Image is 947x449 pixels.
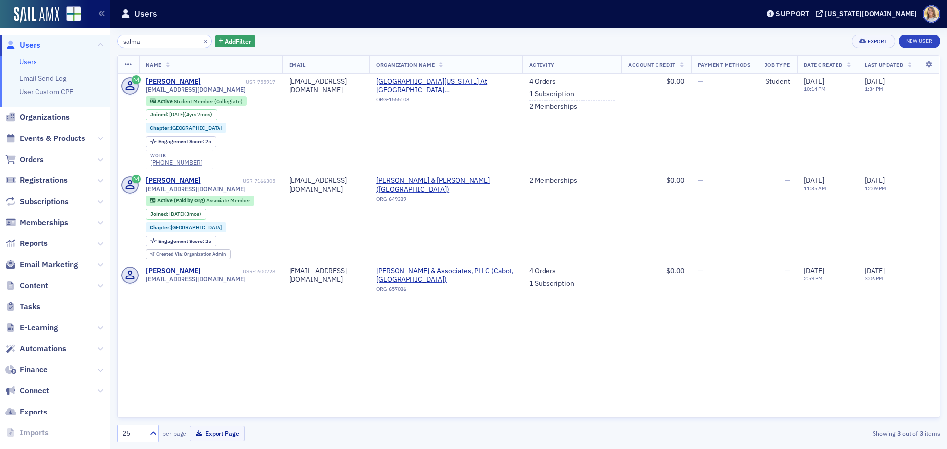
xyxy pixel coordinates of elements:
a: Active (Paid by Org) Associate Member [150,197,250,204]
img: SailAMX [66,6,81,22]
span: Joined : [150,111,169,118]
button: [US_STATE][DOMAIN_NAME] [816,10,920,17]
span: Registrations [20,175,68,186]
span: Organizations [20,112,70,123]
span: $0.00 [666,266,684,275]
span: Exports [20,407,47,417]
a: Connect [5,385,49,396]
div: work [150,153,203,159]
span: [DATE] [865,77,885,86]
div: [EMAIL_ADDRESS][DOMAIN_NAME] [289,267,363,284]
div: USR-755917 [202,79,275,85]
div: (3mos) [169,211,201,217]
span: [EMAIL_ADDRESS][DOMAIN_NAME] [146,185,246,193]
span: Finance [20,364,48,375]
a: Events & Products [5,133,85,144]
a: Reports [5,238,48,249]
strong: 3 [895,429,902,438]
button: Export [852,35,895,48]
a: [PERSON_NAME] [146,176,201,185]
div: Active (Paid by Org): Active (Paid by Org): Associate Member [146,196,255,206]
span: Name [146,61,162,68]
a: Users [19,57,37,66]
a: Registrations [5,175,68,186]
span: Reports [20,238,48,249]
span: Payment Methods [698,61,751,68]
div: Chapter: [146,222,227,232]
div: Student [765,77,790,86]
span: Organization Name [376,61,435,68]
a: [PERSON_NAME] & Associates, PLLC (Cabot, [GEOGRAPHIC_DATA]) [376,267,515,284]
div: Support [776,9,810,18]
span: [DATE] [865,266,885,275]
span: Job Type [765,61,790,68]
span: Imports [20,427,49,438]
time: 2:59 PM [804,275,823,282]
a: New User [899,35,940,48]
a: 2 Memberships [529,176,577,185]
div: 25 [158,239,211,244]
div: Created Via: Organization Admin [146,249,231,260]
a: 1 Subscription [529,90,574,99]
span: Content [20,280,48,291]
span: [EMAIL_ADDRESS][DOMAIN_NAME] [146,86,246,93]
button: AddFilter [215,35,255,48]
a: [PERSON_NAME] [146,77,201,86]
a: Chapter:[GEOGRAPHIC_DATA] [150,224,222,231]
span: Activity [529,61,555,68]
div: Joined: 2021-01-14 00:00:00 [146,109,217,120]
a: [PERSON_NAME] & [PERSON_NAME] ([GEOGRAPHIC_DATA]) [376,176,515,194]
span: — [698,266,703,275]
span: $0.00 [666,176,684,185]
div: Joined: 2025-05-01 00:00:00 [146,209,206,220]
span: Email Marketing [20,259,78,270]
span: Joined : [150,211,169,217]
div: Engagement Score: 25 [146,136,216,147]
button: Export Page [190,426,245,441]
span: Student Member (Collegiate) [174,98,243,104]
div: USR-1600728 [202,268,275,275]
a: Imports [5,427,49,438]
a: Automations [5,344,66,354]
span: [DATE] [804,77,824,86]
a: 1 Subscription [529,279,574,288]
span: — [785,176,790,185]
div: 25 [122,428,144,439]
input: Search… [117,35,212,48]
div: [US_STATE][DOMAIN_NAME] [825,9,917,18]
span: [DATE] [865,176,885,185]
span: Users [20,40,40,51]
span: — [785,266,790,275]
time: 12:09 PM [865,185,886,192]
span: Memberships [20,217,68,228]
a: Content [5,280,48,291]
a: Active Student Member (Collegiate) [150,98,242,104]
span: — [698,176,703,185]
span: Active (Paid by Org) [157,197,206,204]
a: Email Send Log [19,74,66,83]
span: Frazier & Deeter (Huntsville) [376,176,515,194]
a: Email Marketing [5,259,78,270]
time: 11:35 AM [804,185,826,192]
a: Tasks [5,301,40,312]
span: [DATE] [804,266,824,275]
time: 10:14 PM [804,85,826,92]
img: SailAMX [14,7,59,23]
span: Account Credit [628,61,675,68]
time: 1:34 PM [865,85,883,92]
a: 4 Orders [529,77,556,86]
div: Engagement Score: 25 [146,236,216,246]
div: Chapter: [146,123,227,133]
span: Chapter : [150,124,171,131]
div: ORG-1555108 [376,96,515,106]
strong: 3 [918,429,925,438]
div: [EMAIL_ADDRESS][DOMAIN_NAME] [289,176,363,194]
span: — [698,77,703,86]
div: Showing out of items [673,429,940,438]
span: Subscriptions [20,196,69,207]
a: [PHONE_NUMBER] [150,159,203,166]
time: 3:06 PM [865,275,883,282]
